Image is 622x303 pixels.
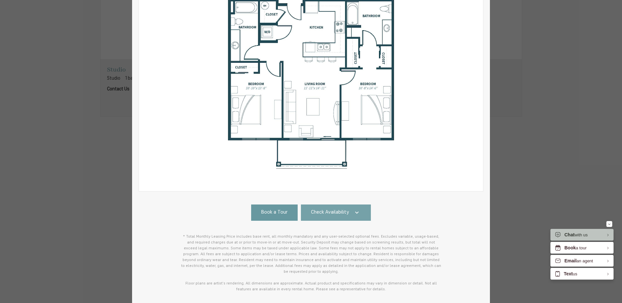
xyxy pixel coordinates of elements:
a: Book a Tour [251,204,298,221]
span: Book a Tour [261,209,288,217]
span: Check Availability [311,209,349,217]
a: Check Availability [301,204,371,221]
p: * Total Monthly Leasing Price includes base rent, all monthly mandatory and any user-selected opt... [181,234,441,292]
